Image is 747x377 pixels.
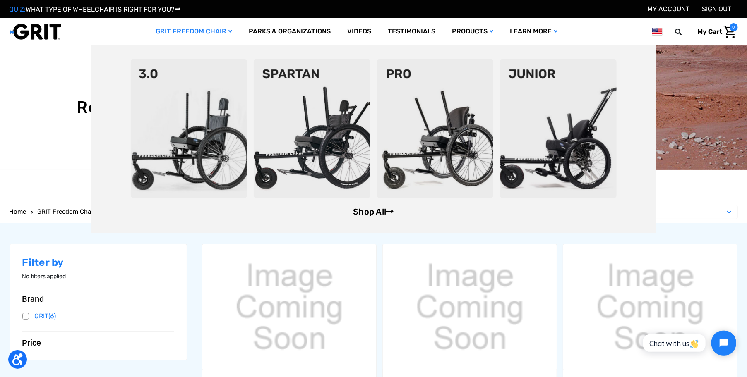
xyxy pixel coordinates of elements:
[702,5,732,13] a: Sign out
[502,18,566,45] a: Learn More
[10,5,181,13] a: QUIZ:WHAT TYPE OF WHEELCHAIR IS RIGHT FOR YOU?
[339,18,380,45] a: Videos
[22,310,175,322] a: GRIT(6)
[22,338,41,348] span: Price
[563,244,737,370] img: Image coming soon
[240,18,339,45] a: Parks & Organizations
[500,59,617,198] img: junior-chair.png
[22,257,175,269] h2: Filter by
[202,244,376,370] img: Image coming soon
[38,208,96,215] span: GRIT Freedom Chair
[38,207,96,217] a: GRIT Freedom Chair
[648,5,690,13] a: Account
[22,294,175,304] button: Brand
[10,208,26,215] span: Home
[383,244,557,370] a: Part - Lever Extender and Anti-Tip Sleeve,$0.00
[563,244,737,370] a: Part - Snap Buttons - Seatback,$0.00
[380,18,444,45] a: Testimonials
[49,312,56,320] span: (6)
[444,18,502,45] a: Products
[724,26,736,38] img: Cart
[679,23,692,41] input: Search
[254,59,370,198] img: spartan2.png
[652,26,662,37] img: us.png
[147,18,240,45] a: GRIT Freedom Chair
[383,244,557,370] img: Image coming soon
[353,207,394,217] a: Shop All
[634,324,743,363] iframe: Tidio Chat
[10,207,26,217] a: Home
[131,59,247,198] img: 3point0.png
[692,23,738,41] a: Cart with 0 items
[10,5,26,13] span: QUIZ:
[22,272,175,281] p: No filters applied
[377,59,494,198] img: pro-chair.png
[22,294,44,304] span: Brand
[202,244,376,370] a: Part - Plug - Trail Handle (1.125"),$0.00
[10,23,61,40] img: GRIT All-Terrain Wheelchair and Mobility Equipment
[77,98,416,117] h1: Replacement Parts - GRIT Freedom Chairs
[730,23,738,31] span: 0
[698,28,723,36] span: My Cart
[22,338,175,348] button: Price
